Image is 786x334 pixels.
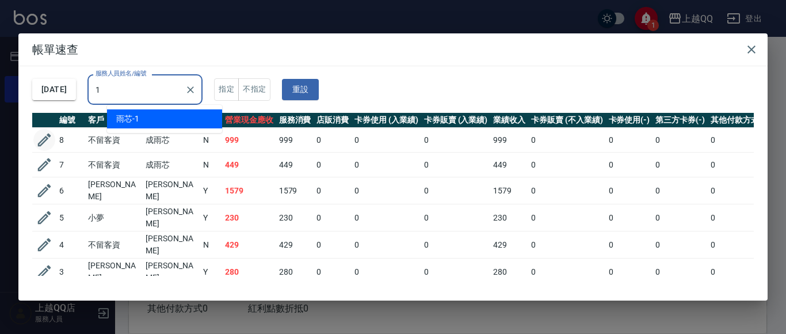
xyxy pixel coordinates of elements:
td: Y [200,259,222,286]
th: 客戶 [85,113,143,128]
h2: 帳單速查 [18,33,768,66]
td: 7 [56,153,85,177]
td: 230 [490,204,528,231]
td: 1579 [490,177,528,204]
td: N [200,231,222,259]
th: 店販消費 [314,113,352,128]
td: 0 [352,259,421,286]
td: 0 [606,153,653,177]
td: 3 [56,259,85,286]
td: 0 [352,231,421,259]
td: 0 [606,177,653,204]
td: 1579 [276,177,314,204]
th: 營業現金應收 [222,113,276,128]
td: 0 [421,153,491,177]
td: 0 [708,128,771,153]
td: 0 [606,204,653,231]
td: 0 [708,231,771,259]
td: 0 [653,204,708,231]
th: 卡券販賣 (入業績) [421,113,491,128]
td: 0 [352,153,421,177]
td: 5 [56,204,85,231]
td: 0 [528,177,605,204]
th: 卡券使用(-) [606,113,653,128]
td: [PERSON_NAME] [85,177,143,204]
button: [DATE] [32,79,76,100]
td: 449 [276,153,314,177]
td: 429 [276,231,314,259]
td: 0 [708,153,771,177]
td: 成雨芯 [143,128,200,153]
td: 6 [56,177,85,204]
td: 280 [276,259,314,286]
td: 999 [490,128,528,153]
td: 不留客資 [85,231,143,259]
th: 服務消費 [276,113,314,128]
td: 280 [490,259,528,286]
td: Y [200,204,222,231]
td: 不留客資 [85,128,143,153]
button: 不指定 [238,78,270,101]
td: 999 [276,128,314,153]
td: N [200,153,222,177]
td: 不留客資 [85,153,143,177]
td: 0 [421,128,491,153]
td: [PERSON_NAME] [143,177,200,204]
td: 999 [222,128,276,153]
td: 0 [528,259,605,286]
td: 429 [222,231,276,259]
td: 1579 [222,177,276,204]
td: 230 [276,204,314,231]
td: 0 [421,204,491,231]
td: [PERSON_NAME] [143,204,200,231]
td: 8 [56,128,85,153]
td: 0 [314,259,352,286]
td: 0 [653,153,708,177]
td: 280 [222,259,276,286]
td: 0 [708,204,771,231]
td: 0 [314,177,352,204]
td: 0 [314,204,352,231]
td: 0 [352,177,421,204]
th: 卡券販賣 (不入業績) [528,113,605,128]
td: 0 [653,128,708,153]
td: 成雨芯 [143,153,200,177]
th: 第三方卡券(-) [653,113,708,128]
td: 0 [352,128,421,153]
span: 雨芯 -1 [116,113,139,125]
th: 業績收入 [490,113,528,128]
td: 230 [222,204,276,231]
button: 重設 [282,79,319,100]
td: 0 [314,231,352,259]
td: 0 [606,231,653,259]
td: [PERSON_NAME] [143,259,200,286]
td: 0 [528,153,605,177]
td: 0 [352,204,421,231]
td: 0 [653,177,708,204]
td: 4 [56,231,85,259]
td: 0 [606,259,653,286]
td: 0 [421,231,491,259]
td: N [200,128,222,153]
button: 指定 [214,78,239,101]
th: 其他付款方式(-) [708,113,771,128]
td: 0 [528,231,605,259]
td: 0 [421,177,491,204]
td: Y [200,177,222,204]
td: 449 [222,153,276,177]
td: 0 [528,128,605,153]
td: 0 [708,259,771,286]
td: [PERSON_NAME] [143,231,200,259]
td: 0 [653,231,708,259]
td: 0 [421,259,491,286]
td: 449 [490,153,528,177]
th: 卡券使用 (入業績) [352,113,421,128]
td: 0 [653,259,708,286]
td: 小夢 [85,204,143,231]
label: 服務人員姓名/編號 [96,69,146,78]
td: 0 [606,128,653,153]
td: [PERSON_NAME] [85,259,143,286]
td: 0 [314,128,352,153]
button: Clear [182,82,199,98]
th: 編號 [56,113,85,128]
